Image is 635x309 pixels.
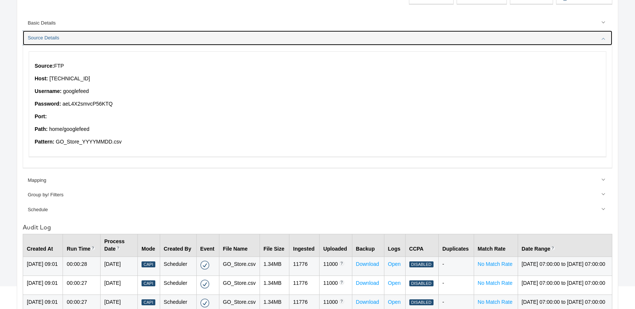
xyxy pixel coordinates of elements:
th: Match Rate [474,234,518,257]
th: Created By [160,234,196,257]
strong: Source: [35,63,54,69]
a: Download [356,299,379,305]
p: [TECHNICAL_ID] [35,75,600,83]
strong: Path: [35,126,48,132]
div: Disabled [409,280,434,287]
p: aeL4X2smvcP56KTQ [35,100,600,108]
td: 00:00:27 [63,276,101,294]
a: Basic Details [23,16,612,30]
th: File Name [219,234,260,257]
strong: Pattern: [35,139,54,145]
p: GO_Store _YYYYMMDD. csv [35,138,600,146]
td: - [438,257,474,276]
td: Scheduler [160,257,196,276]
td: [DATE] 07:00:00 to [DATE] 07:00:00 [518,257,612,276]
a: No Match Rate [478,261,512,267]
a: Schedule [23,202,612,217]
td: GO_Store.csv [219,257,260,276]
div: Source Details [23,45,612,168]
th: CCPA [405,234,438,257]
th: Duplicates [438,234,474,257]
strong: Password: [35,101,61,107]
a: No Match Rate [478,280,512,286]
div: Capi [142,261,155,268]
p: googlefeed [35,88,600,95]
th: Event [196,234,219,257]
p: FTP [35,62,600,70]
a: Download [356,261,379,267]
th: Ingested [289,234,320,257]
th: Uploaded [320,234,352,257]
a: Mapping [23,173,612,188]
th: Logs [384,234,405,257]
strong: Username: [35,88,61,94]
div: Schedule [28,206,608,213]
td: 1.34 MB [260,276,289,294]
th: Process Date [101,234,138,257]
td: 1.34 MB [260,257,289,276]
a: Source Details [23,30,612,45]
div: Capi [142,299,155,306]
td: GO_Store.csv [219,276,260,294]
th: Date Range [518,234,612,257]
div: Disabled [409,299,434,306]
a: Open [388,261,401,267]
th: Mode [138,234,160,257]
a: Open [388,280,401,286]
div: Disabled [409,261,434,268]
td: 11776 [289,257,320,276]
td: [DATE] 09:01 [23,276,63,294]
a: No Match Rate [478,299,512,305]
td: 00:00:28 [63,257,101,276]
div: Basic Details [28,20,608,27]
div: Audit Log [23,223,612,232]
div: Group by/ Filters [28,191,608,199]
td: [DATE] 09:01 [23,257,63,276]
a: Open [388,299,401,305]
strong: Port: [35,113,47,119]
th: File Size [260,234,289,257]
td: [DATE] [101,257,138,276]
td: [DATE] [101,276,138,294]
div: Capi [142,280,155,287]
td: 11000 [320,276,352,294]
th: Run Time [63,234,101,257]
td: Scheduler [160,276,196,294]
th: Backup [352,234,384,257]
p: home/googlefeed [35,126,600,133]
th: Created At [23,234,63,257]
div: Mapping [28,177,608,184]
div: Source Details [28,35,608,42]
strong: Host: [35,75,48,81]
td: - [438,276,474,294]
td: 11776 [289,276,320,294]
td: 11000 [320,257,352,276]
a: Group by/ Filters [23,188,612,202]
td: [DATE] 07:00:00 to [DATE] 07:00:00 [518,276,612,294]
a: Download [356,280,379,286]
